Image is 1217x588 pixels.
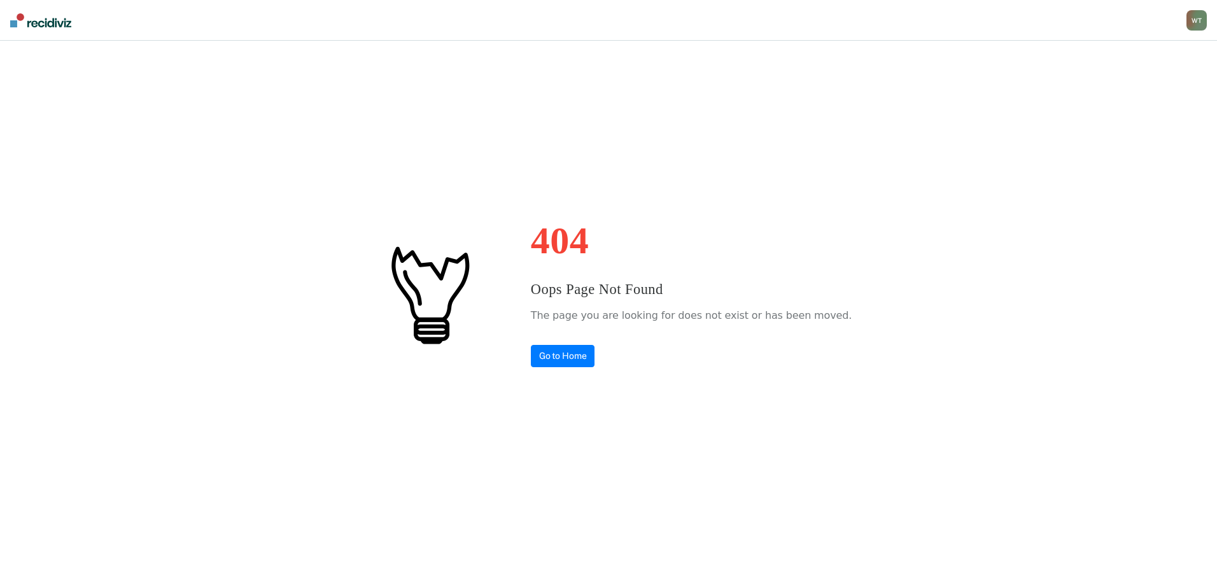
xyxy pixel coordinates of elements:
div: W T [1186,10,1207,31]
img: Recidiviz [10,13,71,27]
img: # [365,230,493,358]
p: The page you are looking for does not exist or has been moved. [531,306,852,325]
a: Go to Home [531,345,595,367]
button: WT [1186,10,1207,31]
h1: 404 [531,221,852,260]
h3: Oops Page Not Found [531,279,852,300]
